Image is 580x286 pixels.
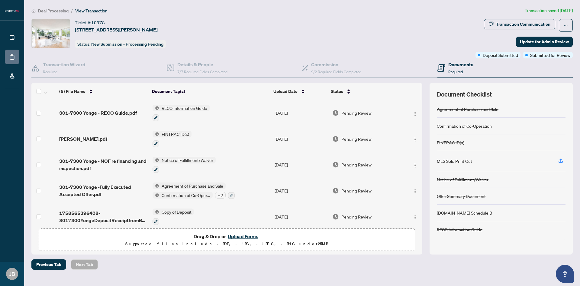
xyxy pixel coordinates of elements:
th: Document Tag(s) [150,83,271,100]
img: Status Icon [153,192,159,199]
td: [DATE] [272,204,330,230]
span: JB [9,270,15,278]
span: Pending Review [341,213,372,220]
span: Pending Review [341,187,372,194]
li: / [71,7,73,14]
span: 10978 [91,20,105,25]
span: ellipsis [564,23,568,28]
div: MLS Sold Print Out [437,158,472,164]
img: Document Status [332,161,339,168]
img: Logo [413,215,417,220]
img: Logo [413,163,417,168]
div: RECO Information Guide [437,226,482,233]
div: FINTRAC ID(s) [437,139,464,146]
span: [STREET_ADDRESS][PERSON_NAME] [75,26,158,33]
td: [DATE] [272,152,330,178]
button: Status IconNotice of Fulfillment/Waiver [153,157,216,173]
span: Drag & Drop orUpload FormsSupported files include .PDF, .JPG, .JPEG, .PNG under25MB [39,229,415,251]
button: Status IconRECO Information Guide [153,105,210,121]
button: Status IconCopy of Deposit [153,209,194,225]
div: Transaction Communication [496,19,550,29]
h4: Documents [448,61,473,68]
img: logo [5,9,19,13]
img: Document Status [332,213,339,220]
span: Copy of Deposit [159,209,194,215]
span: Required [43,70,57,74]
span: Update for Admin Review [520,37,569,47]
div: Confirmation of Co-Operation [437,123,492,129]
td: [DATE] [272,126,330,152]
span: Upload Date [273,88,298,95]
button: Logo [410,160,420,169]
button: Open asap [556,265,574,283]
div: + 2 [215,192,226,199]
img: Logo [413,189,417,194]
div: [DOMAIN_NAME] Schedule B [437,209,492,216]
img: Document Status [332,110,339,116]
article: Transaction saved [DATE] [525,7,573,14]
span: Agreement of Purchase and Sale [159,182,226,189]
span: Status [331,88,343,95]
span: Pending Review [341,110,372,116]
img: Status Icon [153,182,159,189]
span: Previous Tab [36,260,61,269]
span: Required [448,70,463,74]
button: Logo [410,108,420,118]
span: 1758565396408-3017300YongeDepositReceiptfromBank.jpg [59,209,148,224]
div: Offer Summary Document [437,193,486,199]
th: (5) File Name [57,83,150,100]
img: IMG-N12384624_1.jpg [32,19,70,48]
div: Status: [75,40,166,48]
th: Status [328,83,400,100]
th: Upload Date [271,83,328,100]
span: (5) File Name [59,88,85,95]
div: Notice of Fulfillment/Waiver [437,176,488,183]
span: 7/7 Required Fields Completed [177,70,227,74]
h4: Details & People [177,61,227,68]
span: Drag & Drop or [194,232,260,240]
span: Deposit Submitted [483,52,518,58]
h4: Transaction Wizard [43,61,85,68]
td: [DATE] [272,178,330,204]
span: 2/2 Required Fields Completed [311,70,361,74]
span: [PERSON_NAME].pdf [59,135,107,143]
span: RECO Information Guide [159,105,210,111]
td: [DATE] [272,100,330,126]
button: Logo [410,186,420,196]
button: Logo [410,134,420,144]
div: Agreement of Purchase and Sale [437,106,498,113]
span: View Transaction [75,8,108,14]
button: Upload Forms [226,232,260,240]
span: home [31,9,36,13]
img: Logo [413,137,417,142]
p: Supported files include .PDF, .JPG, .JPEG, .PNG under 25 MB [43,240,411,248]
img: Status Icon [153,105,159,111]
span: FINTRAC ID(s) [159,131,192,137]
img: Logo [413,111,417,116]
span: Pending Review [341,136,372,142]
button: Status IconFINTRAC ID(s) [153,131,192,147]
button: Logo [410,212,420,222]
img: Status Icon [153,209,159,215]
div: Ticket #: [75,19,105,26]
button: Transaction Communication [484,19,555,29]
span: Submitted for Review [530,52,570,58]
span: 301-7300 Yonge - RECO Guide.pdf [59,109,137,117]
button: Previous Tab [31,259,66,270]
span: 301-7300 Yonge - NOF re financing and inspection.pdf [59,157,148,172]
h4: Commission [311,61,361,68]
span: Deal Processing [38,8,69,14]
span: 301-7300 Yonge -Fully Executed Accepted Offer.pdf [59,183,148,198]
button: Status IconAgreement of Purchase and SaleStatus IconConfirmation of Co-Operation+2 [153,182,235,199]
button: Update for Admin Review [516,37,573,47]
span: Notice of Fulfillment/Waiver [159,157,216,163]
span: New Submission - Processing Pending [91,41,163,47]
span: Confirmation of Co-Operation [159,192,213,199]
span: Pending Review [341,161,372,168]
img: Status Icon [153,157,159,163]
button: Next Tab [71,259,98,270]
img: Document Status [332,136,339,142]
span: Document Checklist [437,90,492,99]
img: Document Status [332,187,339,194]
img: Status Icon [153,131,159,137]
